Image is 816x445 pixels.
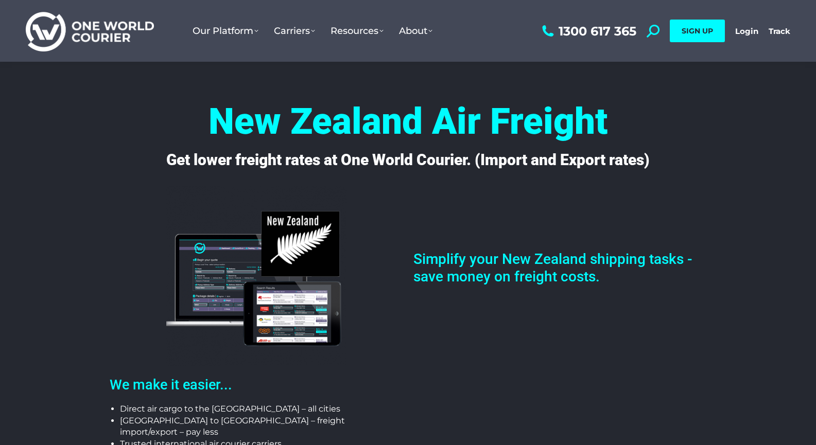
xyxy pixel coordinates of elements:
[99,103,717,139] h4: New Zealand Air Freight
[110,377,403,393] h2: We make it easier...
[670,20,725,42] a: SIGN UP
[185,15,266,47] a: Our Platform
[105,151,712,169] h4: Get lower freight rates at One World Courier. (Import and Export rates)
[166,186,346,366] img: nz-flag-owc-back-end-computer
[391,15,440,47] a: About
[120,415,403,438] li: [GEOGRAPHIC_DATA] to [GEOGRAPHIC_DATA] – freight import/export – pay less
[413,251,707,285] h2: Simplify your New Zealand shipping tasks - save money on freight costs.
[323,15,391,47] a: Resources
[26,10,154,52] img: One World Courier
[266,15,323,47] a: Carriers
[682,26,713,35] span: SIGN UP
[769,26,790,36] a: Track
[331,25,384,37] span: Resources
[120,403,403,415] li: Direct air cargo to the [GEOGRAPHIC_DATA] – all cities
[735,26,758,36] a: Login
[274,25,315,37] span: Carriers
[193,25,258,37] span: Our Platform
[399,25,432,37] span: About
[540,25,636,38] a: 1300 617 365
